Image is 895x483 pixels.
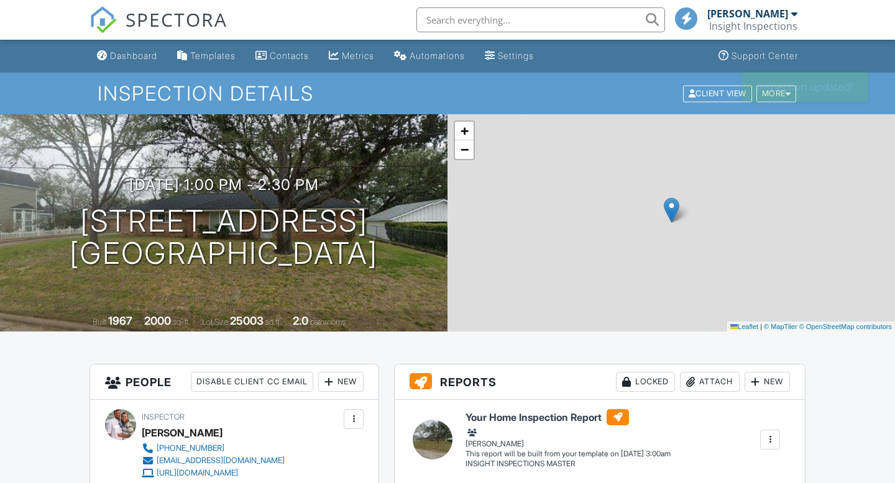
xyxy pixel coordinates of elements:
[498,50,534,61] div: Settings
[760,323,762,330] span: |
[190,50,236,61] div: Templates
[157,456,285,466] div: [EMAIL_ADDRESS][DOMAIN_NAME]
[250,45,314,68] a: Contacts
[89,17,227,43] a: SPECTORA
[93,317,106,327] span: Built
[144,314,171,327] div: 2000
[682,88,755,97] a: Client View
[480,45,539,68] a: Settings
[310,317,346,327] span: bathrooms
[466,427,671,449] div: [PERSON_NAME]
[142,412,185,422] span: Inspector
[157,468,238,478] div: [URL][DOMAIN_NAME]
[416,7,665,32] input: Search everything...
[142,467,285,479] a: [URL][DOMAIN_NAME]
[741,72,868,102] div: Inspection updated!
[461,142,469,157] span: −
[126,6,227,32] span: SPECTORA
[466,409,671,425] h6: Your Home Inspection Report
[172,45,241,68] a: Templates
[173,317,190,327] span: sq. ft.
[202,317,228,327] span: Lot Size
[157,443,224,453] div: [PHONE_NUMBER]
[745,372,790,392] div: New
[664,197,679,223] img: Marker
[142,454,285,467] a: [EMAIL_ADDRESS][DOMAIN_NAME]
[92,45,162,68] a: Dashboard
[129,176,319,193] h3: [DATE] 1:00 pm - 2:30 pm
[461,123,469,138] span: +
[756,85,797,102] div: More
[293,314,308,327] div: 2.0
[616,372,675,392] div: Locked
[191,372,313,392] div: Disable Client CC Email
[707,7,788,20] div: [PERSON_NAME]
[89,6,117,34] img: The Best Home Inspection Software - Spectora
[70,205,378,271] h1: [STREET_ADDRESS] [GEOGRAPHIC_DATA]
[680,372,740,392] div: Attach
[730,323,758,330] a: Leaflet
[683,85,752,102] div: Client View
[318,372,364,392] div: New
[799,323,892,330] a: © OpenStreetMap contributors
[466,449,671,459] div: This report will be built from your template on [DATE] 3:00am
[764,323,797,330] a: © MapTiler
[342,50,374,61] div: Metrics
[142,423,223,442] div: [PERSON_NAME]
[324,45,379,68] a: Metrics
[395,364,805,400] h3: Reports
[455,140,474,159] a: Zoom out
[108,314,132,327] div: 1967
[90,364,379,400] h3: People
[142,442,285,454] a: [PHONE_NUMBER]
[265,317,281,327] span: sq.ft.
[732,50,798,61] div: Support Center
[110,50,157,61] div: Dashboard
[389,45,470,68] a: Automations (Basic)
[410,50,465,61] div: Automations
[270,50,309,61] div: Contacts
[455,122,474,140] a: Zoom in
[714,45,803,68] a: Support Center
[709,20,797,32] div: Insight Inspections
[98,83,797,104] h1: Inspection Details
[230,314,264,327] div: 25003
[466,459,671,469] div: INSIGHT INSPECTIONS MASTER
